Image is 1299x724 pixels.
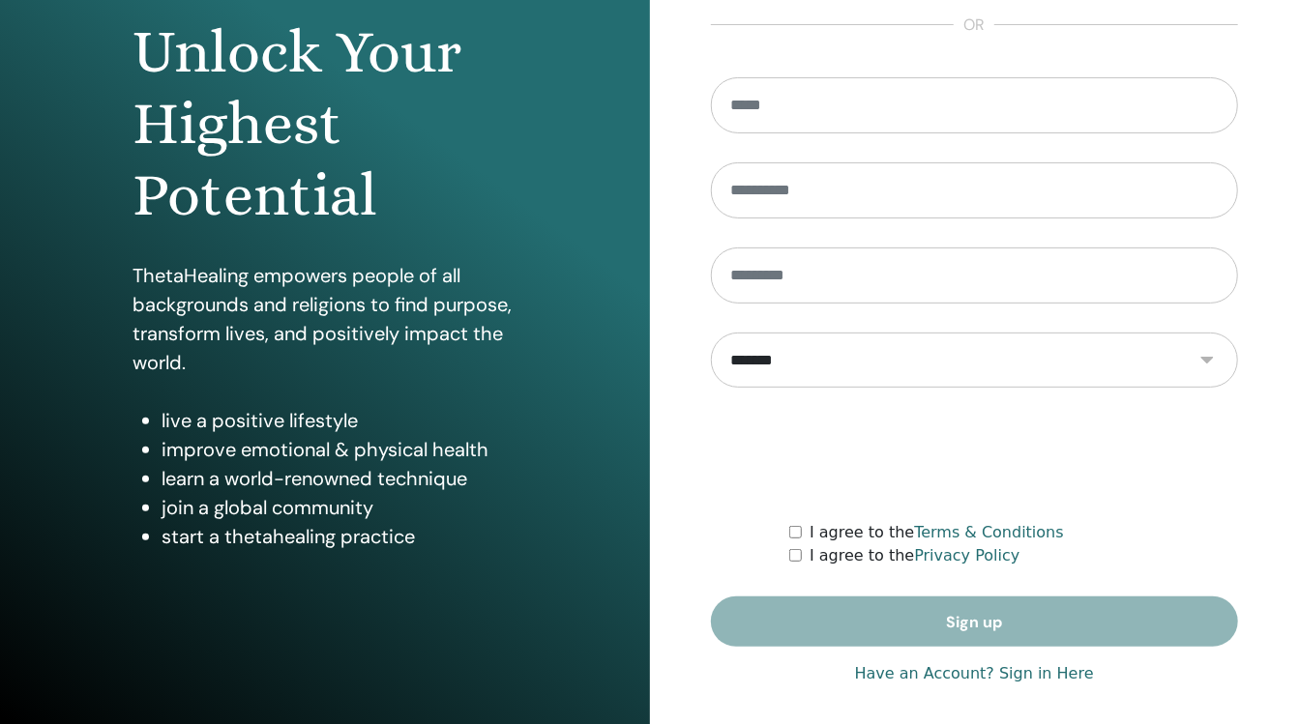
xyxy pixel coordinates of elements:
li: learn a world-renowned technique [162,464,517,493]
a: Privacy Policy [914,546,1019,565]
li: improve emotional & physical health [162,435,517,464]
a: Have an Account? Sign in Here [855,662,1094,685]
p: ThetaHealing empowers people of all backgrounds and religions to find purpose, transform lives, a... [133,261,517,377]
h1: Unlock Your Highest Potential [133,16,517,232]
label: I agree to the [810,544,1019,567]
span: or [954,14,994,37]
li: live a positive lifestyle [162,406,517,435]
li: join a global community [162,493,517,522]
a: Terms & Conditions [914,523,1063,541]
li: start a thetahealing practice [162,522,517,551]
iframe: reCAPTCHA [827,417,1121,492]
label: I agree to the [810,521,1064,544]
